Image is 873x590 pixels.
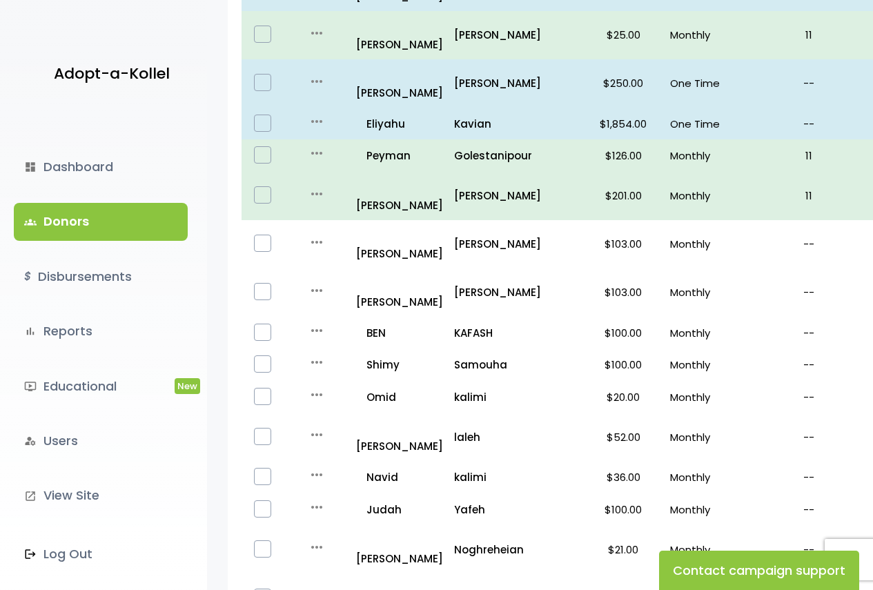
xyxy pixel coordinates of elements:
a: [PERSON_NAME] [454,235,576,253]
p: -- [745,115,873,133]
a: Kavian [454,115,576,133]
a: Eliyahu [356,115,443,133]
i: more_horiz [308,322,325,339]
p: Monthly [670,468,734,486]
a: manage_accountsUsers [14,422,188,460]
p: -- [745,324,873,342]
i: more_horiz [308,186,325,202]
i: more_horiz [308,426,325,443]
p: $100.00 [587,324,659,342]
a: kalimi [454,388,576,406]
p: $103.00 [587,283,659,302]
p: 11 [745,26,873,44]
p: laleh [454,428,576,446]
a: ondemand_videoEducationalNew [14,368,188,405]
a: Shimy [356,355,443,374]
p: $21.00 [587,540,659,559]
p: One Time [670,115,734,133]
a: Peyman [356,146,443,165]
p: Monthly [670,355,734,374]
p: Monthly [670,26,734,44]
a: [PERSON_NAME] [454,26,576,44]
i: more_horiz [308,73,325,90]
i: more_horiz [308,354,325,371]
p: Monthly [670,283,734,302]
p: $36.00 [587,468,659,486]
p: [PERSON_NAME] [454,186,576,205]
p: Monthly [670,540,734,559]
p: Monthly [670,500,734,519]
p: Adopt-a-Kollel [54,60,170,88]
p: Monthly [670,146,734,165]
button: Contact campaign support [659,551,859,590]
p: Samouha [454,355,576,374]
a: $Disbursements [14,258,188,295]
a: Judah [356,500,443,519]
p: Noghreheian [454,540,576,559]
p: One Time [670,74,734,92]
i: more_horiz [308,386,325,403]
i: more_horiz [308,25,325,41]
a: [PERSON_NAME] [356,531,443,568]
a: KAFASH [454,324,576,342]
p: $201.00 [587,186,659,205]
i: more_horiz [308,145,325,161]
p: 11 [745,146,873,165]
p: -- [745,468,873,486]
p: Monthly [670,186,734,205]
p: BEN [356,324,443,342]
a: [PERSON_NAME] [356,17,443,54]
a: launchView Site [14,477,188,514]
p: -- [745,428,873,446]
p: -- [745,500,873,519]
i: more_horiz [308,466,325,483]
p: Monthly [670,428,734,446]
i: $ [24,267,31,287]
i: more_horiz [308,282,325,299]
p: Monthly [670,324,734,342]
a: bar_chartReports [14,313,188,350]
p: Monthly [670,388,734,406]
a: [PERSON_NAME] [356,177,443,215]
i: dashboard [24,161,37,173]
p: $1,854.00 [587,115,659,133]
p: -- [745,235,873,253]
p: Monthly [670,235,734,253]
a: groupsDonors [14,203,188,240]
p: -- [745,74,873,92]
a: Navid [356,468,443,486]
p: -- [745,355,873,374]
p: -- [745,388,873,406]
a: Log Out [14,535,188,573]
p: $100.00 [587,355,659,374]
a: [PERSON_NAME] [454,283,576,302]
a: [PERSON_NAME] [356,418,443,455]
a: kalimi [454,468,576,486]
i: bar_chart [24,325,37,337]
a: Yafeh [454,500,576,519]
i: more_horiz [308,539,325,555]
span: New [175,378,200,394]
a: Golestanipour [454,146,576,165]
a: Omid [356,388,443,406]
a: [PERSON_NAME] [356,226,443,263]
i: ondemand_video [24,380,37,393]
p: 11 [745,186,873,205]
a: [PERSON_NAME] [454,74,576,92]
